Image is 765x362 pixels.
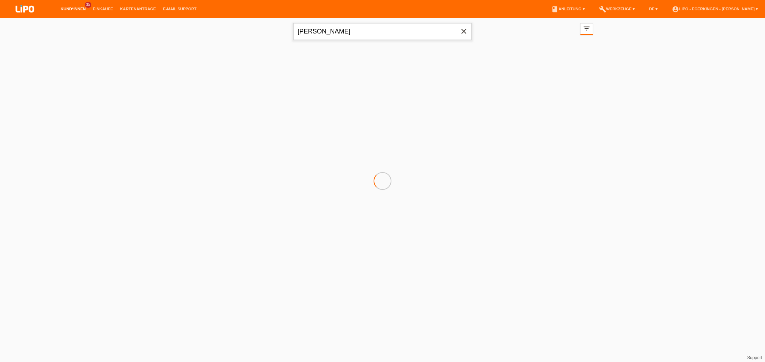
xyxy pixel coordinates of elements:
[548,7,588,11] a: bookAnleitung ▾
[460,27,468,36] i: close
[7,15,43,20] a: LIPO pay
[293,23,472,40] input: Suche...
[645,7,661,11] a: DE ▾
[583,25,591,32] i: filter_list
[596,7,639,11] a: buildWerkzeuge ▾
[85,2,91,8] span: 35
[57,7,89,11] a: Kund*innen
[672,6,679,13] i: account_circle
[159,7,200,11] a: E-Mail Support
[668,7,761,11] a: account_circleLIPO - Egerkingen - [PERSON_NAME] ▾
[599,6,606,13] i: build
[551,6,558,13] i: book
[89,7,116,11] a: Einkäufe
[747,355,762,360] a: Support
[117,7,159,11] a: Kartenanträge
